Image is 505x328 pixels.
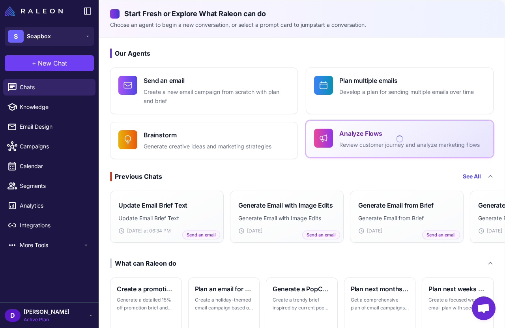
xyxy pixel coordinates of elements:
h3: Generate Email from Brief [358,201,434,210]
a: Calendar [3,158,95,174]
h4: Send an email [144,76,290,85]
p: Generate creative ideas and marketing strategies [144,142,271,151]
span: Integrations [20,221,89,230]
div: Previous Chats [110,172,162,181]
p: Create a trendy brief inspired by current pop culture trends [273,296,331,311]
h3: Generate a PopCulture themed brief [273,284,331,294]
div: S [8,30,24,43]
div: [DATE] [358,227,455,234]
button: Send an emailCreate a new email campaign from scratch with plan and brief [110,67,298,114]
h3: Generate Email with Image Edits [238,201,333,210]
span: Send an email [422,231,460,240]
p: Create a focused weekly email plan with specific campaigns [428,296,487,311]
p: Generate Email with Image Edits [238,214,335,223]
span: [PERSON_NAME] [24,307,69,316]
h3: Update Email Brief Text [118,201,187,210]
div: D [5,309,21,322]
div: [DATE] [238,227,335,234]
span: Segments [20,182,89,190]
button: Plan multiple emailsDevelop a plan for sending multiple emails over time [306,67,494,114]
a: Chats [3,79,95,96]
a: Segments [3,178,95,194]
span: Knowledge [20,103,89,111]
p: Create a new email campaign from scratch with plan and brief [144,88,290,106]
div: [DATE] at 06:34 PM [118,227,215,234]
span: Send an email [182,231,220,240]
h2: Start Fresh or Explore What Raleon can do [110,8,494,19]
span: Email Design [20,122,89,131]
h3: Create a promotional brief and email [117,284,175,294]
p: Generate a detailed 15% off promotion brief and email design [117,296,175,311]
img: Raleon Logo [5,6,63,16]
span: Chats [20,83,89,92]
h4: Brainstorm [144,130,271,140]
h3: Plan next weeks emails [428,284,487,294]
div: Open chat [472,296,496,320]
h3: Plan an email for an upcoming holiday [195,284,253,294]
h4: Plan multiple emails [339,76,474,85]
div: What can Raleon do [110,259,176,268]
p: Choose an agent to begin a new conversation, or select a prompt card to jumpstart a conversation. [110,21,494,29]
p: Get a comprehensive plan of email campaigns to run over the next month [351,296,409,311]
span: More Tools [20,241,83,249]
a: See All [463,172,481,181]
p: Review customer journey and analyze marketing flows [339,141,480,150]
p: Develop a plan for sending multiple emails over time [339,88,474,97]
a: Raleon Logo [5,6,66,16]
span: Active Plan [24,316,69,323]
button: BrainstormGenerate creative ideas and marketing strategies [110,122,298,159]
span: New Chat [38,58,67,68]
span: + [32,58,36,68]
a: Knowledge [3,99,95,115]
a: Campaigns [3,138,95,155]
a: Integrations [3,217,95,234]
h3: Our Agents [110,49,494,58]
p: Generate Email from Brief [358,214,455,223]
span: Calendar [20,162,89,171]
button: Analyze FlowsReview customer journey and analyze marketing flows [306,120,494,158]
span: Analytics [20,201,89,210]
a: Analytics [3,197,95,214]
button: +New Chat [5,55,94,71]
span: Send an email [302,231,340,240]
a: Email Design [3,118,95,135]
button: SSoapbox [5,27,94,46]
span: Campaigns [20,142,89,151]
h3: Plan next months emails [351,284,409,294]
p: Update Email Brief Text [118,214,215,223]
p: Create a holiday-themed email campaign based on the next major holiday [195,296,253,311]
span: Soapbox [27,32,51,41]
h4: Analyze Flows [339,129,480,138]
